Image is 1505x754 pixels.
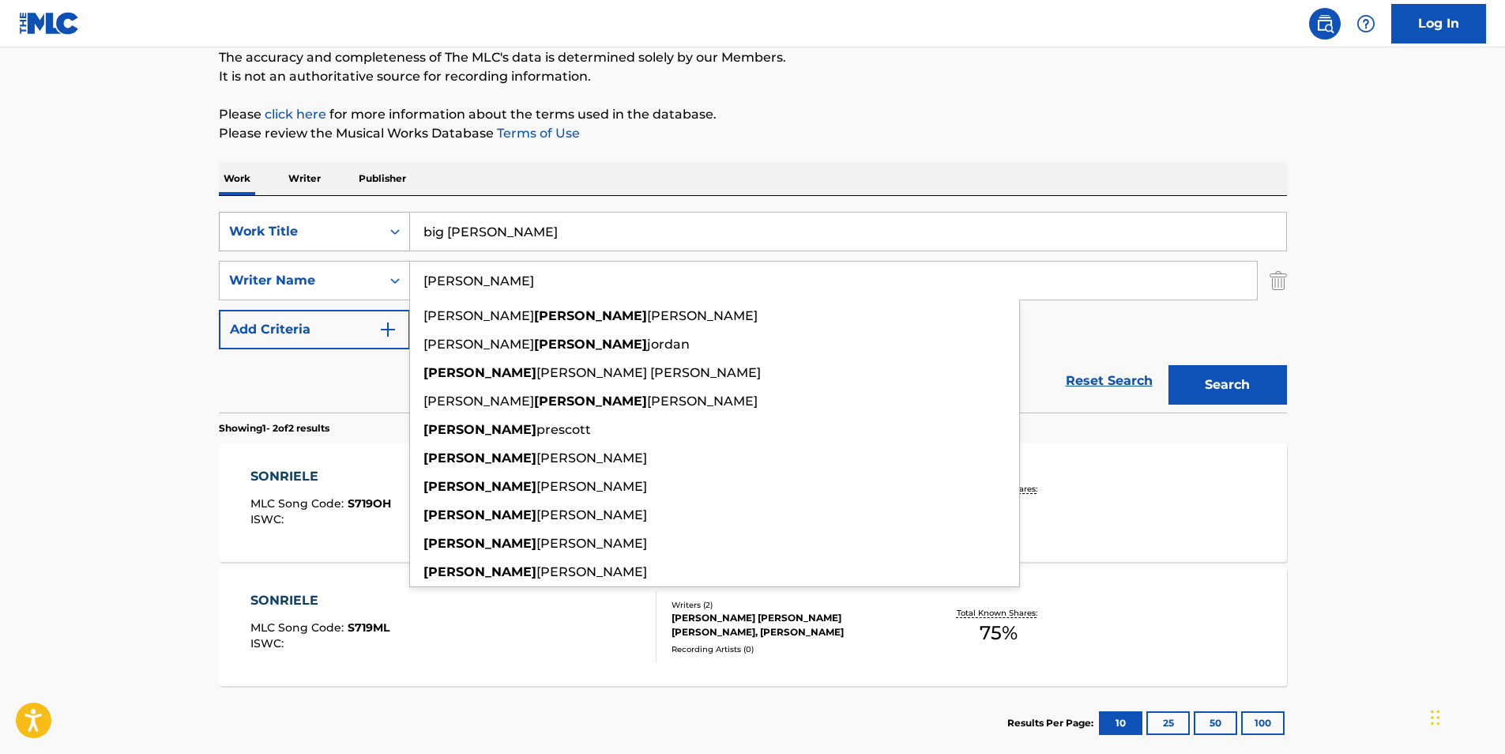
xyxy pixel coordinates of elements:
[219,567,1287,686] a: SONRIELEMLC Song Code:S719MLISWC:Writers (2)[PERSON_NAME] [PERSON_NAME] [PERSON_NAME], [PERSON_NA...
[1241,711,1285,735] button: 100
[1431,694,1440,741] div: Drag
[536,507,647,522] span: [PERSON_NAME]
[1309,8,1341,40] a: Public Search
[219,67,1287,86] p: It is not an authoritative source for recording information.
[423,451,536,466] strong: [PERSON_NAME]
[219,162,255,195] p: Work
[423,536,536,551] strong: [PERSON_NAME]
[250,496,348,511] span: MLC Song Code :
[536,422,591,437] span: prescott
[423,507,536,522] strong: [PERSON_NAME]
[229,271,371,290] div: Writer Name
[265,107,326,122] a: click here
[534,308,647,323] strong: [PERSON_NAME]
[1058,364,1161,398] a: Reset Search
[647,337,690,352] span: jordan
[536,536,647,551] span: [PERSON_NAME]
[423,564,536,579] strong: [PERSON_NAME]
[219,105,1287,124] p: Please for more information about the terms used in the database.
[980,619,1018,647] span: 75 %
[354,162,411,195] p: Publisher
[1099,711,1142,735] button: 10
[1007,716,1097,730] p: Results Per Page:
[647,308,758,323] span: [PERSON_NAME]
[423,308,534,323] span: [PERSON_NAME]
[672,643,910,655] div: Recording Artists ( 0 )
[219,443,1287,562] a: SONRIELEMLC Song Code:S719OHISWC:Writers (2)[PERSON_NAME] [PERSON_NAME] [PERSON_NAME], [PERSON_NA...
[647,394,758,409] span: [PERSON_NAME]
[1356,14,1375,33] img: help
[250,636,288,650] span: ISWC :
[1168,365,1287,405] button: Search
[1146,711,1190,735] button: 25
[423,337,534,352] span: [PERSON_NAME]
[250,467,391,486] div: SONRIELE
[534,337,647,352] strong: [PERSON_NAME]
[1315,14,1334,33] img: search
[284,162,325,195] p: Writer
[1194,711,1237,735] button: 50
[378,320,397,339] img: 9d2ae6d4665cec9f34b9.svg
[672,599,910,611] div: Writers ( 2 )
[536,451,647,466] span: [PERSON_NAME]
[536,479,647,494] span: [PERSON_NAME]
[534,394,647,409] strong: [PERSON_NAME]
[494,126,580,141] a: Terms of Use
[348,496,391,511] span: S719OH
[219,310,410,349] button: Add Criteria
[219,421,329,435] p: Showing 1 - 2 of 2 results
[250,591,389,610] div: SONRIELE
[423,422,536,437] strong: [PERSON_NAME]
[423,365,536,380] strong: [PERSON_NAME]
[1391,4,1486,43] a: Log In
[1270,261,1287,300] img: Delete Criterion
[19,12,80,35] img: MLC Logo
[250,620,348,635] span: MLC Song Code :
[219,124,1287,143] p: Please review the Musical Works Database
[423,394,534,409] span: [PERSON_NAME]
[957,607,1041,619] p: Total Known Shares:
[219,212,1287,413] form: Search Form
[348,620,389,635] span: S719ML
[219,48,1287,67] p: The accuracy and completeness of The MLC's data is determined solely by our Members.
[1426,678,1505,754] iframe: Chat Widget
[423,479,536,494] strong: [PERSON_NAME]
[1350,8,1382,40] div: Help
[536,564,647,579] span: [PERSON_NAME]
[536,365,761,380] span: [PERSON_NAME] [PERSON_NAME]
[672,611,910,639] div: [PERSON_NAME] [PERSON_NAME] [PERSON_NAME], [PERSON_NAME]
[229,222,371,241] div: Work Title
[250,512,288,526] span: ISWC :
